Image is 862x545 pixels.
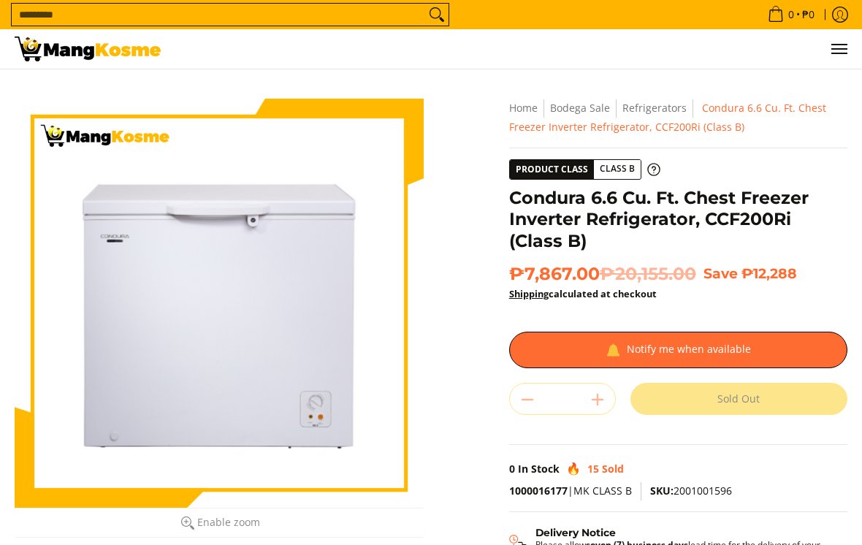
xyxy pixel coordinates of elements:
[535,527,616,538] strong: Delivery Notice
[830,29,847,69] button: Menu
[602,462,624,476] span: Sold
[425,4,449,26] button: Search
[550,101,610,115] a: Bodega Sale
[509,101,826,134] span: Condura 6.6 Cu. Ft. Chest Freezer Inverter Refrigerator, CCF200Ri (Class B)
[800,9,817,20] span: ₱0
[741,265,797,282] span: ₱12,288
[509,484,632,498] span: |MK CLASS B
[763,7,819,23] span: •
[509,287,549,300] a: Shipping
[600,263,696,285] del: ₱20,155.00
[594,160,641,178] span: Class B
[509,287,657,300] strong: calculated at checkout
[509,263,696,285] span: ₱7,867.00
[622,101,687,115] a: Refrigerators
[175,29,847,69] ul: Customer Navigation
[587,462,599,476] span: 15
[15,508,424,538] button: Enable zoom
[650,484,732,498] span: 2001001596
[518,462,560,476] span: In Stock
[509,101,538,115] a: Home
[786,9,796,20] span: 0
[509,187,847,252] h1: Condura 6.6 Cu. Ft. Chest Freezer Inverter Refrigerator, CCF200Ri (Class B)
[509,484,568,498] a: 1000016177
[703,265,738,282] span: Save
[650,484,674,498] span: SKU:
[509,99,847,137] nav: Breadcrumbs
[509,159,660,180] a: Product Class Class B
[510,160,594,179] span: Product Class
[197,517,260,528] span: Enable zoom
[175,29,847,69] nav: Main Menu
[15,37,161,61] img: Condura 7 Cu. Ft. Inverter Chest Freezer l Mang Kosme
[509,462,515,476] span: 0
